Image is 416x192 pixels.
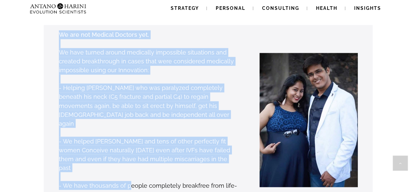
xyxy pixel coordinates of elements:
[354,6,381,11] span: Insights
[59,83,239,128] p: - Helping [PERSON_NAME] who was paralyzed completely beneath his neck (C5 fracture and partial C4...
[316,6,337,11] span: Health
[216,6,245,11] span: Personal
[171,6,199,11] span: Strategy
[59,31,149,38] strong: We are not Medical Doctors yet,
[59,137,239,172] p: - We helped [PERSON_NAME] and tens of other perfectly fit women Conceive naturally [DATE] even af...
[262,6,299,11] span: Consulting
[59,48,239,75] p: We have turned around medically impossible situations and created breakthrough in cases that were...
